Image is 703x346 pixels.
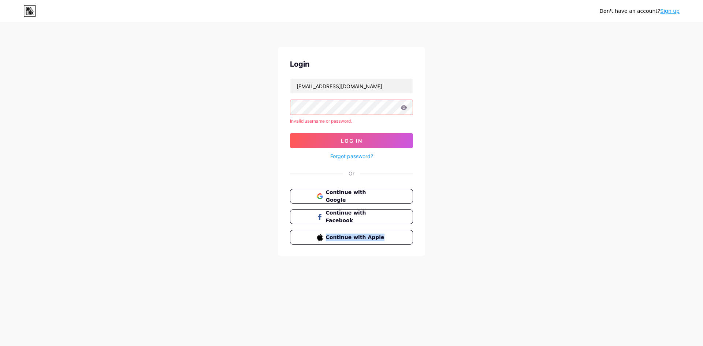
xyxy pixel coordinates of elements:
[290,79,413,93] input: Username
[290,118,413,124] div: Invalid username or password.
[326,189,386,204] span: Continue with Google
[290,133,413,148] button: Log In
[660,8,680,14] a: Sign up
[290,59,413,70] div: Login
[326,209,386,224] span: Continue with Facebook
[290,189,413,204] button: Continue with Google
[290,209,413,224] button: Continue with Facebook
[349,170,354,177] div: Or
[326,234,386,241] span: Continue with Apple
[290,230,413,245] button: Continue with Apple
[330,152,373,160] a: Forgot password?
[599,7,680,15] div: Don't have an account?
[341,138,362,144] span: Log In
